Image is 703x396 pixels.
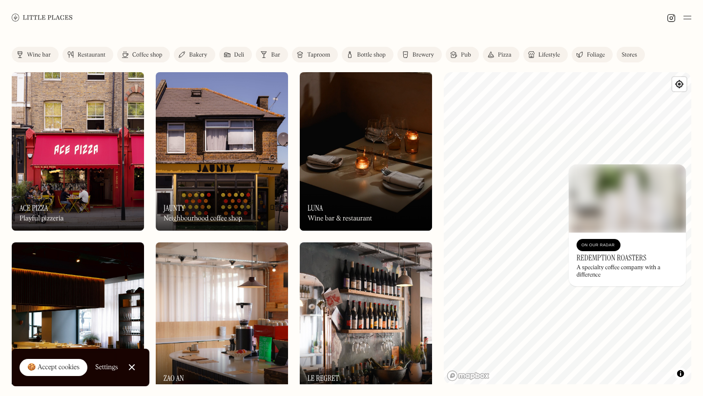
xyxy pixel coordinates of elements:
a: Bakery [174,47,215,62]
a: Brewery [397,47,442,62]
a: Lifestyle [523,47,568,62]
div: Playful pizzeria [20,215,64,223]
div: Stores [621,52,637,58]
h3: Le Regret [308,374,339,383]
div: Wine bar [27,52,51,58]
div: Settings [95,364,118,371]
div: Bottle shop [357,52,386,58]
div: 🍪 Accept cookies [27,363,80,373]
div: Wine bar & restaurant [308,215,372,223]
h3: Luna [308,203,323,213]
a: Wine bar [12,47,59,62]
div: Coffee shop [132,52,162,58]
a: Bottle shop [342,47,393,62]
div: On Our Radar [581,240,616,250]
a: Stores [617,47,645,62]
a: Redemption RoastersRedemption RoastersOn Our RadarRedemption RoastersA specialty coffee company w... [569,164,686,286]
div: Lifestyle [538,52,560,58]
a: Restaurant [62,47,113,62]
h3: Ace Pizza [20,203,48,213]
a: Deli [219,47,252,62]
a: 🍪 Accept cookies [20,359,87,376]
a: Mapbox homepage [447,370,490,381]
div: Pub [461,52,471,58]
a: Foliage [572,47,613,62]
div: Foliage [587,52,605,58]
div: Pizza [498,52,512,58]
div: Neighbourhood coffee shop [164,215,242,223]
div: Bakery [189,52,207,58]
button: Find my location [672,77,686,91]
img: Ace Pizza [12,72,144,231]
span: Toggle attribution [678,368,683,379]
h3: Zao An [164,374,184,383]
a: Ace PizzaAce PizzaAce PizzaPlayful pizzeria [12,72,144,231]
div: Taproom [307,52,330,58]
a: JauntyJauntyJauntyNeighbourhood coffee shop [156,72,288,231]
div: A specialty coffee company with a difference [577,264,678,278]
a: Pub [446,47,479,62]
div: Deli [234,52,245,58]
a: Taproom [292,47,338,62]
img: Redemption Roasters [569,164,686,233]
a: Settings [95,356,118,378]
h3: Jaunty [164,203,185,213]
div: Restaurant [78,52,105,58]
a: LunaLunaLunaWine bar & restaurant [300,72,432,231]
div: Brewery [413,52,434,58]
canvas: Map [444,72,691,384]
a: Close Cookie Popup [122,357,142,377]
img: Jaunty [156,72,288,231]
div: Bar [271,52,280,58]
a: Coffee shop [117,47,170,62]
a: Bar [256,47,288,62]
button: Toggle attribution [675,368,686,379]
a: Pizza [483,47,519,62]
img: Luna [300,72,432,231]
h3: Redemption Roasters [577,253,646,262]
